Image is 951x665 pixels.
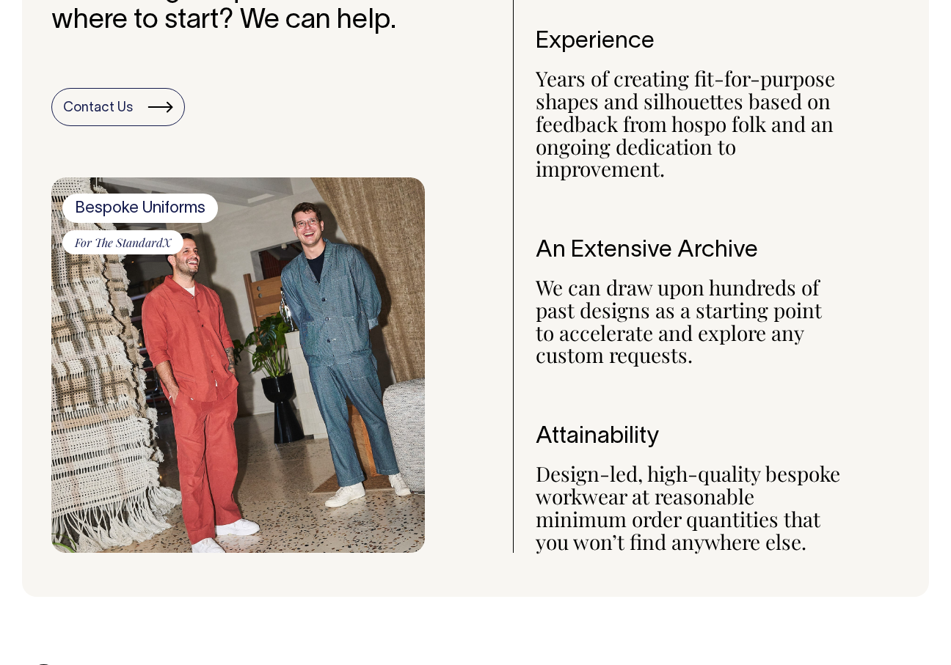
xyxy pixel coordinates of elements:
[62,194,218,223] span: Bespoke Uniforms
[536,463,843,553] p: Design-led, high-quality bespoke workwear at reasonable minimum order quantities that you won’t f...
[536,67,843,180] p: Years of creating fit-for-purpose shapes and silhouettes based on feedback from hospo folk and an...
[536,424,843,449] h5: Attainability
[51,88,185,126] a: Contact Us
[51,177,425,554] img: Steps Image
[62,230,183,255] span: For The StandardX
[536,29,843,54] h5: Experience
[536,238,843,263] h5: An Extensive Archive
[536,276,843,367] p: We can draw upon hundreds of past designs as a starting point to accelerate and explore any custo...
